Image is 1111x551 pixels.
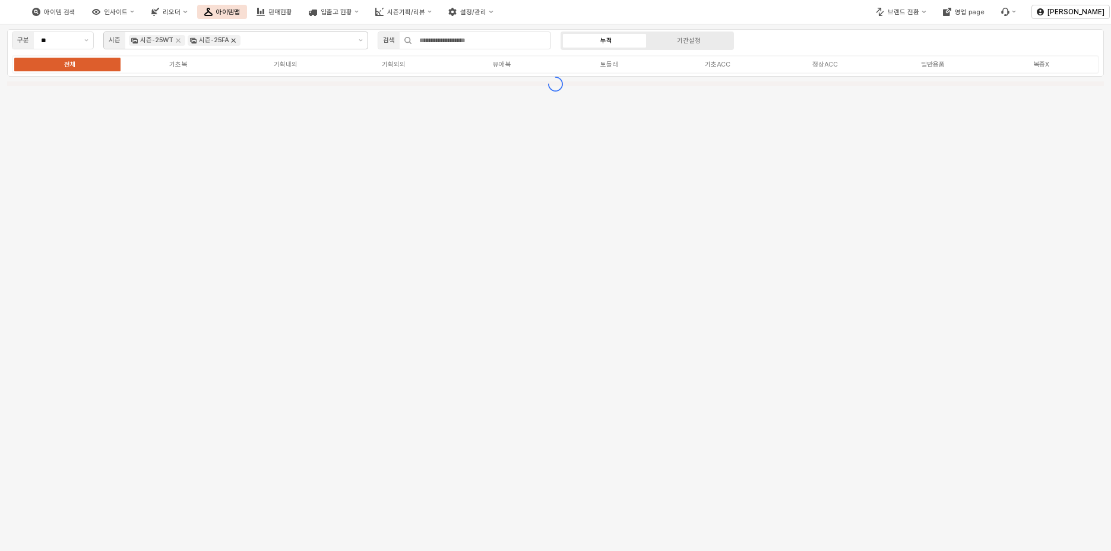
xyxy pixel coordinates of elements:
[302,5,366,19] button: 입출고 현황
[677,37,701,45] div: 기간설정
[565,36,647,46] label: 누적
[994,5,1023,19] div: Menu item 6
[64,61,76,68] div: 전체
[199,35,229,46] div: 시즌-25FA
[879,59,987,70] label: 일반용품
[987,59,1095,70] label: 복종X
[197,5,247,19] button: 아이템맵
[869,5,933,19] button: 브랜드 전환
[44,8,75,16] div: 아이템 검색
[321,8,352,16] div: 입출고 현황
[25,5,83,19] button: 아이템 검색
[955,8,985,16] div: 영업 page
[176,38,181,43] div: Remove 시즌-25WT
[169,61,187,68] div: 기초복
[354,32,368,49] button: 제안 사항 표시
[1033,61,1049,68] div: 복종X
[556,59,664,70] label: 토들러
[448,59,556,70] label: 유아복
[85,5,141,19] button: 인사이트
[368,5,439,19] button: 시즌기획/리뷰
[80,32,93,49] button: 제안 사항 표시
[109,35,121,46] div: 시즌
[231,38,236,43] div: Remove 시즌-25FA
[705,61,730,68] div: 기초ACC
[1047,7,1104,17] p: [PERSON_NAME]
[663,59,771,70] label: 기초ACC
[17,35,29,46] div: 구분
[647,36,730,46] label: 기간설정
[921,61,945,68] div: 일반용품
[1031,5,1110,19] button: [PERSON_NAME]
[232,59,340,70] label: 기획내의
[104,8,128,16] div: 인사이트
[268,8,292,16] div: 판매현황
[383,35,395,46] div: 검색
[493,61,511,68] div: 유아복
[888,8,919,16] div: 브랜드 전환
[163,8,181,16] div: 리오더
[274,61,297,68] div: 기획내의
[600,37,612,45] div: 누적
[382,61,406,68] div: 기획외의
[140,35,173,46] div: 시즌-25WT
[124,59,232,70] label: 기초복
[216,8,240,16] div: 아이템맵
[460,8,486,16] div: 설정/관리
[441,5,500,19] button: 설정/관리
[812,61,838,68] div: 정상ACC
[387,8,425,16] div: 시즌기획/리뷰
[249,5,299,19] button: 판매현황
[600,61,618,68] div: 토들러
[144,5,194,19] button: 리오더
[340,59,448,70] label: 기획외의
[16,59,124,70] label: 전체
[936,5,992,19] button: 영업 page
[771,59,879,70] label: 정상ACC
